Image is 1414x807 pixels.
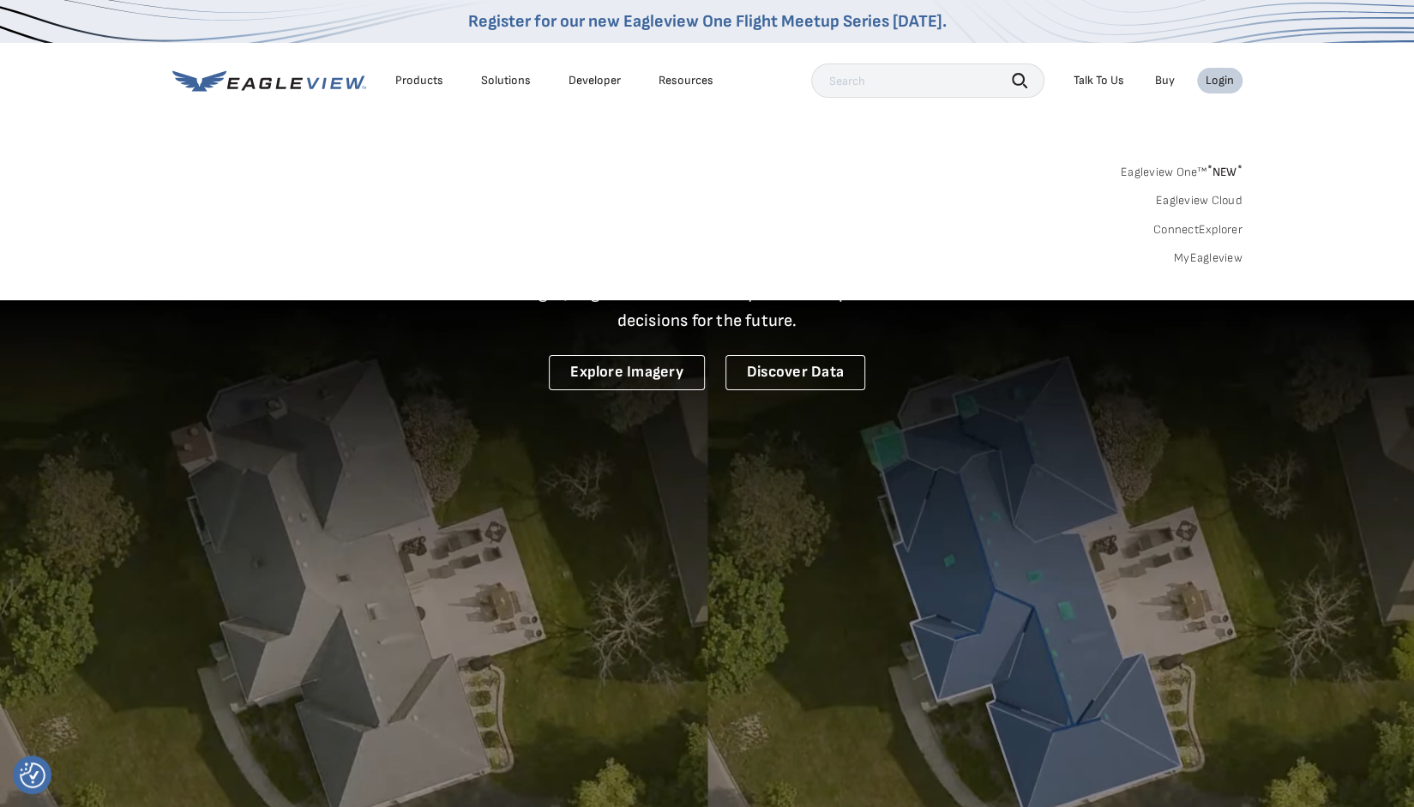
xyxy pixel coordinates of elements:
[569,73,621,88] a: Developer
[1074,73,1124,88] div: Talk To Us
[481,73,531,88] div: Solutions
[1174,250,1243,266] a: MyEagleview
[468,11,947,32] a: Register for our new Eagleview One Flight Meetup Series [DATE].
[395,73,443,88] div: Products
[549,355,705,390] a: Explore Imagery
[1155,73,1175,88] a: Buy
[20,762,45,788] button: Consent Preferences
[725,355,865,390] a: Discover Data
[20,762,45,788] img: Revisit consent button
[1156,193,1243,208] a: Eagleview Cloud
[1206,73,1234,88] div: Login
[1206,165,1242,179] span: NEW
[659,73,713,88] div: Resources
[1121,160,1243,179] a: Eagleview One™*NEW*
[1153,222,1243,238] a: ConnectExplorer
[811,63,1044,98] input: Search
